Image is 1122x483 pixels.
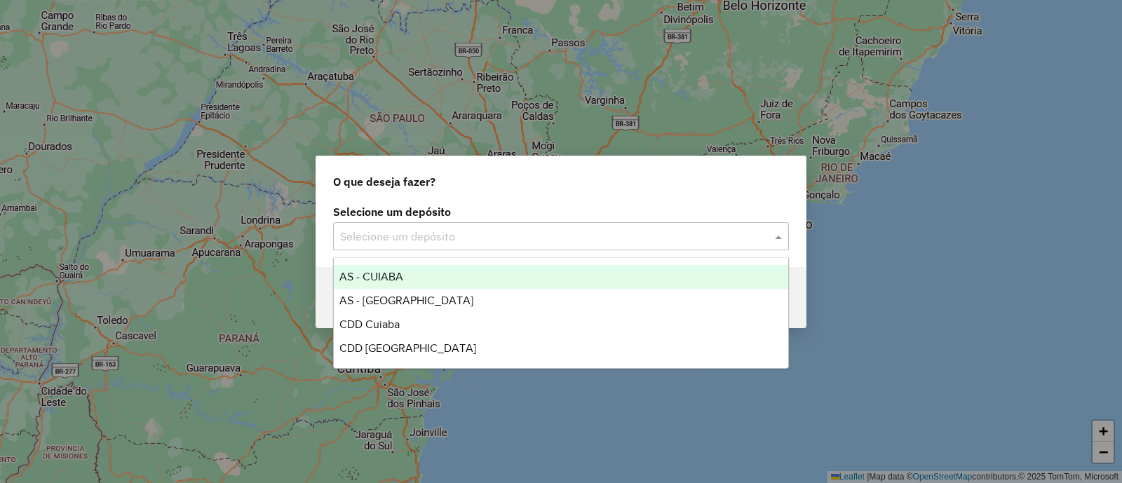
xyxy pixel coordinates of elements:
[339,342,476,354] span: CDD [GEOGRAPHIC_DATA]
[339,318,400,330] span: CDD Cuiaba
[333,203,789,220] label: Selecione um depósito
[333,173,435,190] span: O que deseja fazer?
[333,257,789,369] ng-dropdown-panel: Options list
[339,271,403,283] span: AS - CUIABA
[339,294,473,306] span: AS - [GEOGRAPHIC_DATA]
